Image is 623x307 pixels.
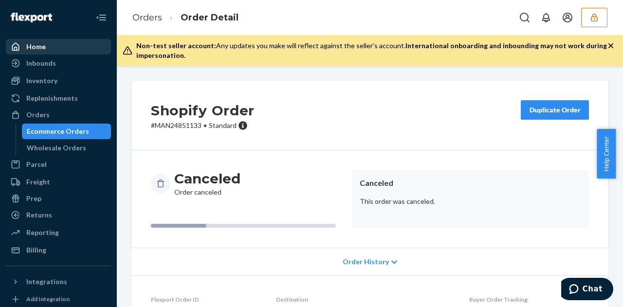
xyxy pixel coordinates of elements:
[26,295,70,303] div: Add Integration
[515,8,534,27] button: Open Search Box
[26,277,67,287] div: Integrations
[536,8,556,27] button: Open notifications
[26,58,56,68] div: Inbounds
[529,105,581,115] div: Duplicate Order
[26,194,41,203] div: Prep
[26,110,50,120] div: Orders
[558,8,577,27] button: Open account menu
[22,124,111,139] a: Ecommerce Orders
[6,107,111,123] a: Orders
[521,100,589,120] button: Duplicate Order
[6,90,111,106] a: Replenishments
[6,207,111,223] a: Returns
[6,55,111,71] a: Inbounds
[136,41,607,60] div: Any updates you make will reflect against the seller's account.
[597,129,616,179] button: Help Center
[26,177,50,187] div: Freight
[26,93,78,103] div: Replenishments
[203,121,207,129] span: •
[151,100,255,121] h2: Shopify Order
[174,170,240,187] h3: Canceled
[26,160,47,169] div: Parcel
[125,3,246,32] ol: breadcrumbs
[6,293,111,305] a: Add Integration
[6,39,111,54] a: Home
[22,140,111,156] a: Wholesale Orders
[469,295,589,304] dt: Buyer Order Tracking
[27,143,86,153] div: Wholesale Orders
[360,197,581,206] p: This order was canceled.
[26,210,52,220] div: Returns
[136,41,216,50] span: Non-test seller account:
[209,121,237,129] span: Standard
[276,295,454,304] dt: Destination
[26,228,59,237] div: Reporting
[6,157,111,172] a: Parcel
[92,8,111,27] button: Close Navigation
[360,178,581,189] header: Canceled
[6,242,111,258] a: Billing
[6,174,111,190] a: Freight
[343,257,389,267] span: Order History
[26,42,46,52] div: Home
[132,12,162,23] a: Orders
[561,278,613,302] iframe: Opens a widget where you can chat to one of our agents
[151,295,260,304] dt: Flexport Order ID
[151,121,255,130] p: # MAN24851133
[6,191,111,206] a: Prep
[6,274,111,289] button: Integrations
[181,12,238,23] a: Order Detail
[174,170,240,197] div: Order canceled
[6,73,111,89] a: Inventory
[27,126,89,136] div: Ecommerce Orders
[26,76,57,86] div: Inventory
[11,13,52,22] img: Flexport logo
[6,225,111,240] a: Reporting
[26,245,46,255] div: Billing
